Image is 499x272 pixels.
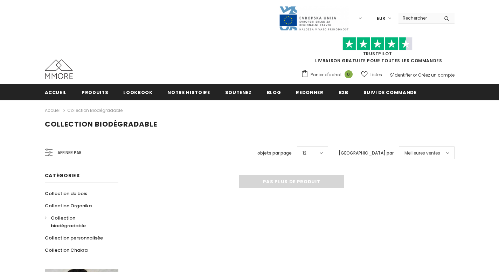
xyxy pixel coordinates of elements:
span: Collection personnalisée [45,235,103,241]
input: Search Site [398,13,439,23]
span: Listes [370,71,382,78]
img: Faites confiance aux étoiles pilotes [342,37,413,51]
a: S'identifier [390,72,412,78]
span: Accueil [45,89,67,96]
a: Collection Chakra [45,244,88,256]
a: Collection biodégradable [67,107,123,113]
img: Javni Razpis [279,6,349,31]
span: Suivi de commande [363,89,417,96]
span: Meilleures ventes [404,150,440,157]
span: B2B [339,89,348,96]
a: TrustPilot [363,51,392,57]
span: Collection biodégradable [45,119,157,129]
a: Redonner [296,84,323,100]
span: Produits [82,89,108,96]
span: 0 [345,70,353,78]
span: Collection biodégradable [51,215,86,229]
span: or [413,72,417,78]
a: soutenez [225,84,252,100]
span: 12 [303,150,306,157]
a: Blog [267,84,281,100]
span: Collection Organika [45,202,92,209]
a: Lookbook [123,84,152,100]
a: Javni Razpis [279,15,349,21]
img: Cas MMORE [45,59,73,79]
span: Blog [267,89,281,96]
a: B2B [339,84,348,100]
a: Suivi de commande [363,84,417,100]
label: objets par page [257,150,292,157]
a: Collection personnalisée [45,232,103,244]
span: Affiner par [57,149,82,157]
a: Collection biodégradable [45,212,111,232]
a: Créez un compte [418,72,455,78]
a: Listes [361,69,382,81]
a: Panier d'achat 0 [301,70,356,80]
span: EUR [377,15,385,22]
a: Produits [82,84,108,100]
label: [GEOGRAPHIC_DATA] par [339,150,394,157]
a: Collection Organika [45,200,92,212]
a: Collection de bois [45,187,87,200]
span: LIVRAISON GRATUITE POUR TOUTES LES COMMANDES [301,40,455,64]
a: Accueil [45,106,61,115]
span: Collection de bois [45,190,87,197]
a: Accueil [45,84,67,100]
span: Collection Chakra [45,247,88,253]
span: Panier d'achat [311,71,342,78]
span: Notre histoire [167,89,210,96]
a: Notre histoire [167,84,210,100]
span: Lookbook [123,89,152,96]
span: soutenez [225,89,252,96]
span: Redonner [296,89,323,96]
span: Catégories [45,172,80,179]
